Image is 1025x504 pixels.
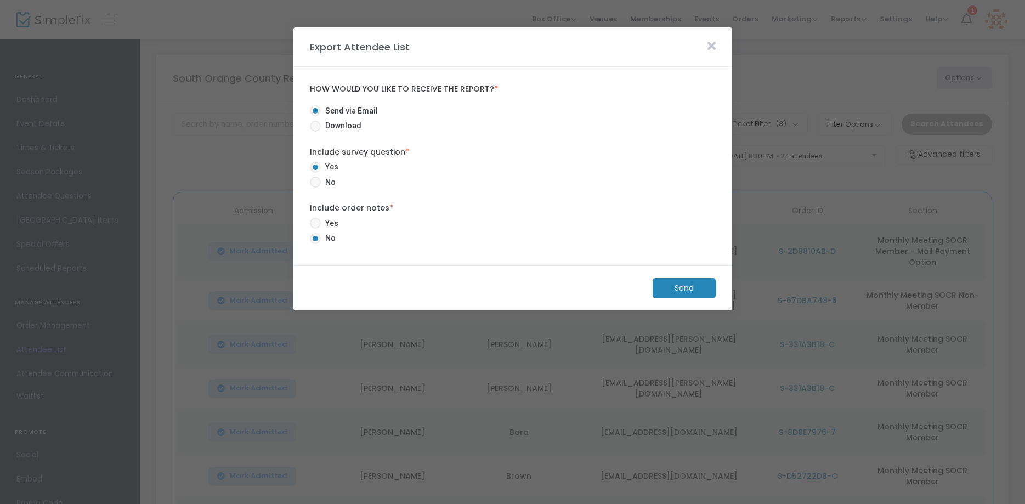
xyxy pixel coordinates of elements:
m-panel-header: Export Attendee List [293,27,732,67]
span: Send via Email [321,105,378,117]
label: How would you like to receive the report? [310,84,716,94]
label: Include survey question [310,146,716,158]
m-panel-title: Export Attendee List [304,39,415,54]
span: Yes [321,161,338,173]
span: Download [321,120,361,132]
span: No [321,177,336,188]
span: Yes [321,218,338,229]
span: No [321,233,336,244]
label: Include order notes [310,202,716,214]
m-button: Send [653,278,716,298]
